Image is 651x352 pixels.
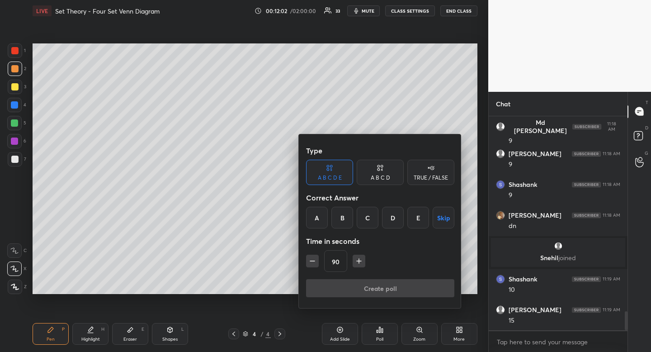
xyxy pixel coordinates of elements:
[371,175,390,181] div: A B C D
[433,207,454,228] button: Skip
[318,175,342,181] div: A B C D E
[306,142,454,160] div: Type
[357,207,378,228] div: C
[414,175,448,181] div: TRUE / FALSE
[306,189,454,207] div: Correct Answer
[382,207,404,228] div: D
[331,207,353,228] div: B
[407,207,429,228] div: E
[306,232,454,250] div: Time in seconds
[306,207,328,228] div: A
